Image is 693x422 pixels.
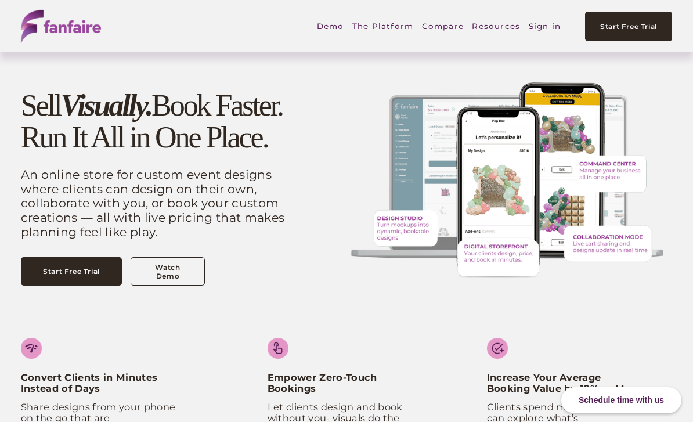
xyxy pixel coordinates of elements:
[472,13,520,39] a: folder dropdown
[585,12,672,41] a: Start Free Trial
[21,89,287,154] h1: Sell Book Faster. Run It All in One Place.
[422,13,464,39] a: Compare
[352,13,414,39] a: folder dropdown
[131,257,204,285] a: Watch Demo
[472,14,520,39] span: Resources
[21,10,101,43] img: fanfaire
[60,89,151,122] em: Visually.
[21,257,122,285] a: Start Free Trial
[268,371,380,395] strong: Empower Zero-Touch Bookings
[529,13,561,39] a: Sign in
[21,168,287,240] p: An online store for custom event designs where clients can design on their own, collaborate with ...
[21,371,161,395] strong: Convert Clients in Minutes Instead of Days
[317,13,344,39] a: Demo
[561,387,681,413] div: Schedule time with us
[352,14,414,39] span: The Platform
[487,371,642,395] strong: Increase Your Average Booking Value by 18% or More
